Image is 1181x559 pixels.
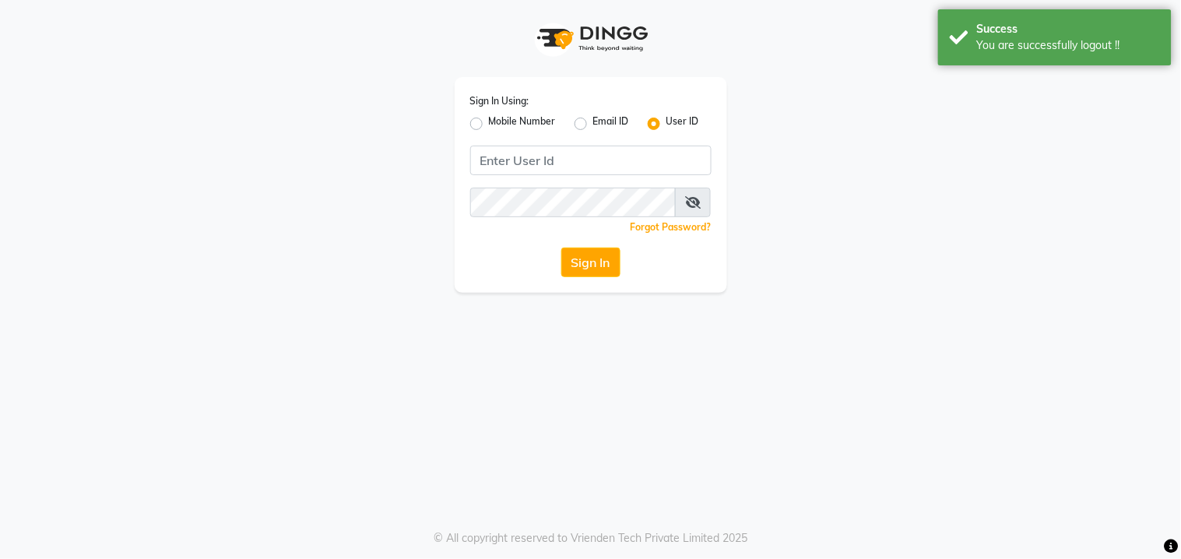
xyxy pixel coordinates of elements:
[470,188,677,217] input: Username
[561,248,620,277] button: Sign In
[593,114,629,133] label: Email ID
[489,114,556,133] label: Mobile Number
[631,221,712,233] a: Forgot Password?
[470,146,712,175] input: Username
[977,21,1160,37] div: Success
[666,114,699,133] label: User ID
[529,16,653,62] img: logo1.svg
[470,94,529,108] label: Sign In Using:
[977,37,1160,54] div: You are successfully logout !!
